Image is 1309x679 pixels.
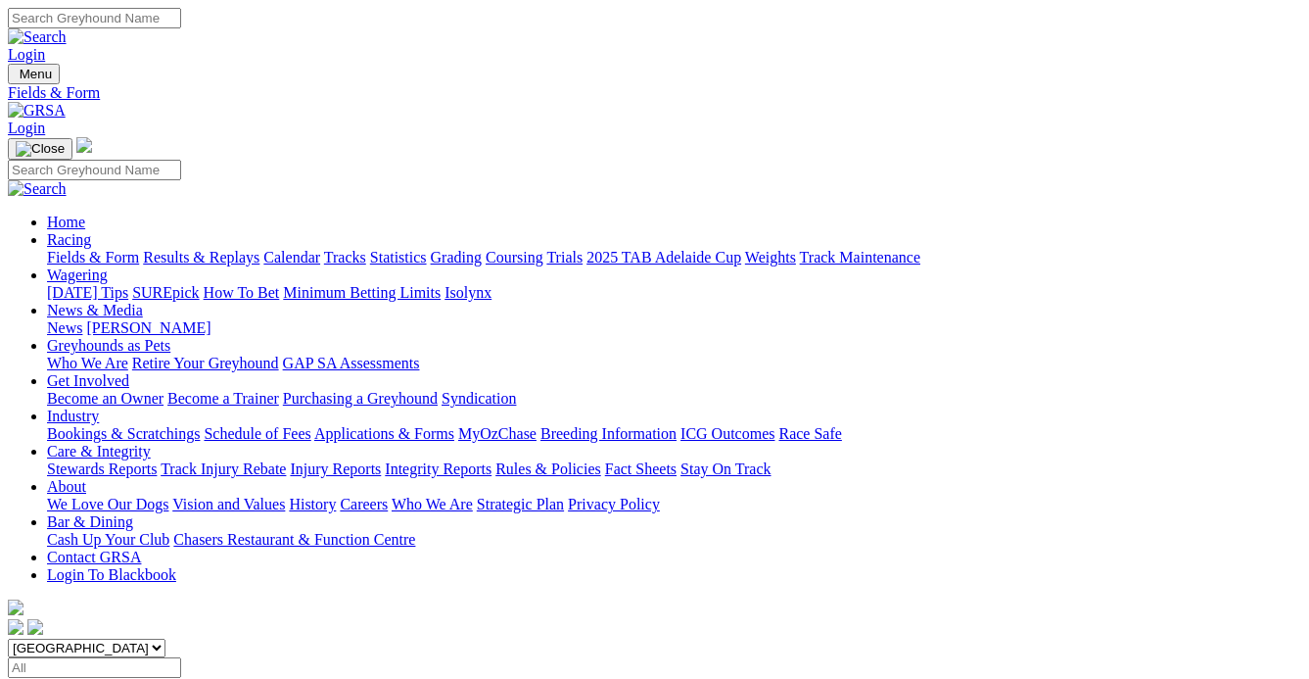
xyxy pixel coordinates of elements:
[8,657,181,678] input: Select date
[143,249,259,266] a: Results & Replays
[47,461,157,477] a: Stewards Reports
[132,284,199,301] a: SUREpick
[8,46,45,63] a: Login
[47,496,1301,513] div: About
[173,531,415,548] a: Chasers Restaurant & Function Centre
[290,461,381,477] a: Injury Reports
[778,425,841,442] a: Race Safe
[8,8,181,28] input: Search
[204,425,310,442] a: Schedule of Fees
[283,284,441,301] a: Minimum Betting Limits
[324,249,366,266] a: Tracks
[568,496,660,512] a: Privacy Policy
[8,619,23,635] img: facebook.svg
[477,496,564,512] a: Strategic Plan
[458,425,537,442] a: MyOzChase
[8,138,72,160] button: Toggle navigation
[86,319,210,336] a: [PERSON_NAME]
[47,267,108,283] a: Wagering
[27,619,43,635] img: twitter.svg
[263,249,320,266] a: Calendar
[605,461,677,477] a: Fact Sheets
[47,284,128,301] a: [DATE] Tips
[16,141,65,157] img: Close
[47,284,1301,302] div: Wagering
[47,214,85,230] a: Home
[8,180,67,198] img: Search
[680,461,771,477] a: Stay On Track
[47,443,151,460] a: Care & Integrity
[47,249,139,266] a: Fields & Form
[314,425,454,442] a: Applications & Forms
[444,284,491,301] a: Isolynx
[161,461,286,477] a: Track Injury Rebate
[167,390,279,407] a: Become a Trainer
[47,496,168,512] a: We Love Our Dogs
[47,390,1301,408] div: Get Involved
[385,461,491,477] a: Integrity Reports
[47,319,82,336] a: News
[47,549,141,565] a: Contact GRSA
[495,461,601,477] a: Rules & Policies
[800,249,920,266] a: Track Maintenance
[283,355,420,371] a: GAP SA Assessments
[47,355,128,371] a: Who We Are
[47,425,200,442] a: Bookings & Scratchings
[442,390,516,407] a: Syndication
[47,513,133,530] a: Bar & Dining
[47,408,99,424] a: Industry
[20,67,52,81] span: Menu
[47,337,170,354] a: Greyhounds as Pets
[586,249,741,266] a: 2025 TAB Adelaide Cup
[76,137,92,153] img: logo-grsa-white.png
[47,231,91,248] a: Racing
[47,302,143,318] a: News & Media
[47,355,1301,372] div: Greyhounds as Pets
[47,425,1301,443] div: Industry
[289,496,336,512] a: History
[431,249,482,266] a: Grading
[47,478,86,495] a: About
[47,249,1301,267] div: Racing
[8,64,60,84] button: Toggle navigation
[132,355,279,371] a: Retire Your Greyhound
[8,160,181,180] input: Search
[8,84,1301,102] a: Fields & Form
[8,102,66,120] img: GRSA
[8,28,67,46] img: Search
[680,425,774,442] a: ICG Outcomes
[392,496,473,512] a: Who We Are
[486,249,543,266] a: Coursing
[47,461,1301,478] div: Care & Integrity
[47,566,176,583] a: Login To Blackbook
[540,425,677,442] a: Breeding Information
[370,249,427,266] a: Statistics
[47,390,164,407] a: Become an Owner
[8,120,45,136] a: Login
[8,600,23,615] img: logo-grsa-white.png
[340,496,388,512] a: Careers
[47,372,129,389] a: Get Involved
[47,531,1301,549] div: Bar & Dining
[546,249,583,266] a: Trials
[172,496,285,512] a: Vision and Values
[283,390,438,407] a: Purchasing a Greyhound
[47,319,1301,337] div: News & Media
[204,284,280,301] a: How To Bet
[745,249,796,266] a: Weights
[47,531,169,548] a: Cash Up Your Club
